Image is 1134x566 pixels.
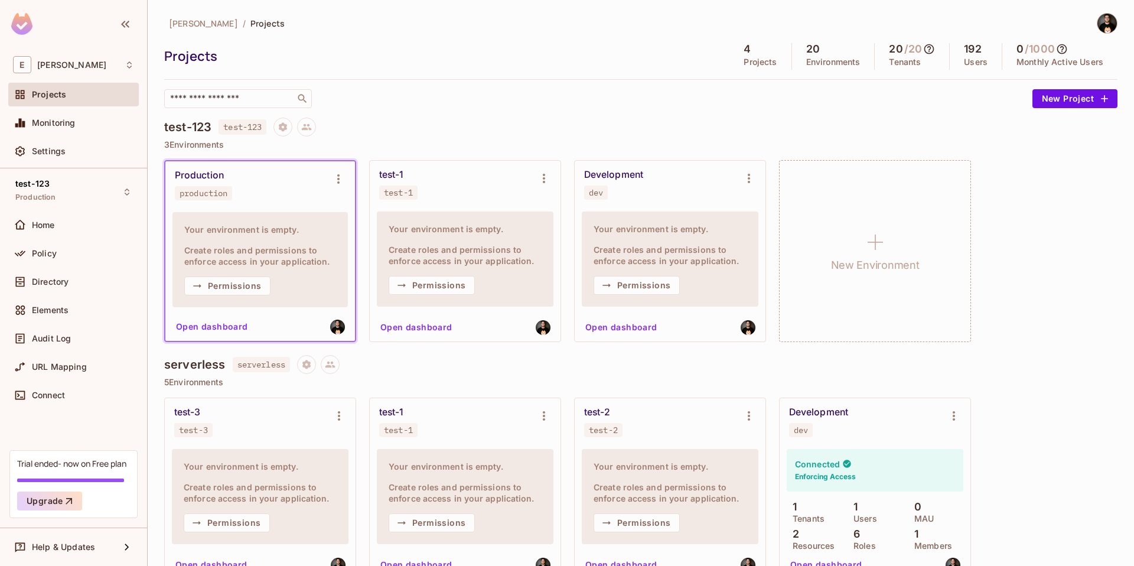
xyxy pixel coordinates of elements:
[594,244,747,266] h4: Create roles and permissions to enforce access in your application.
[17,492,82,510] button: Upgrade
[243,18,246,29] li: /
[904,43,922,55] h5: / 20
[184,245,336,267] h4: Create roles and permissions to enforce access in your application.
[273,123,292,135] span: Project settings
[581,318,662,337] button: Open dashboard
[250,18,285,29] span: Projects
[942,404,966,428] button: Environment settings
[589,425,618,435] div: test-2
[584,406,610,418] div: test-2
[594,461,747,472] h4: Your environment is empty.
[787,501,797,513] p: 1
[379,169,403,181] div: test-1
[737,167,761,190] button: Environment settings
[376,318,457,337] button: Open dashboard
[174,406,200,418] div: test-3
[384,188,413,197] div: test-1
[389,223,542,235] h4: Your environment is empty.
[1097,14,1117,33] img: Eli Moshkovich
[536,320,550,335] img: eli@permit.io
[389,461,542,472] h4: Your environment is empty.
[806,57,861,67] p: Environments
[831,256,920,274] h1: New Environment
[184,277,271,295] button: Permissions
[741,320,755,335] img: eli@permit.io
[175,170,224,181] div: Production
[1032,89,1117,108] button: New Project
[908,501,921,513] p: 0
[889,57,921,67] p: Tenants
[908,541,952,551] p: Members
[848,528,860,540] p: 6
[233,357,291,372] span: serverless
[32,362,87,372] span: URL Mapping
[32,391,65,400] span: Connect
[795,458,840,470] h4: Connected
[1016,57,1103,67] p: Monthly Active Users
[848,541,876,551] p: Roles
[180,188,227,198] div: production
[964,57,988,67] p: Users
[794,425,808,435] div: dev
[379,406,403,418] div: test-1
[15,179,50,188] span: test-123
[594,276,680,295] button: Permissions
[744,57,777,67] p: Projects
[32,118,76,128] span: Monitoring
[32,305,69,315] span: Elements
[32,147,66,156] span: Settings
[744,43,751,55] h5: 4
[848,501,858,513] p: 1
[594,482,747,504] h4: Create roles and permissions to enforce access in your application.
[32,542,95,552] span: Help & Updates
[32,277,69,287] span: Directory
[889,43,902,55] h5: 20
[184,461,337,472] h4: Your environment is empty.
[297,361,316,372] span: Project settings
[164,47,724,65] div: Projects
[1016,43,1024,55] h5: 0
[1025,43,1055,55] h5: / 1000
[389,482,542,504] h4: Create roles and permissions to enforce access in your application.
[787,528,799,540] p: 2
[184,513,270,532] button: Permissions
[384,425,413,435] div: test-1
[964,43,981,55] h5: 192
[594,223,747,235] h4: Your environment is empty.
[32,334,71,343] span: Audit Log
[164,357,226,372] h4: serverless
[594,513,680,532] button: Permissions
[737,404,761,428] button: Environment settings
[327,167,350,191] button: Environment settings
[164,140,1117,149] p: 3 Environments
[184,224,336,235] h4: Your environment is empty.
[327,404,351,428] button: Environment settings
[164,378,1117,387] p: 5 Environments
[584,169,643,181] div: Development
[589,188,603,197] div: dev
[532,167,556,190] button: Environment settings
[37,60,106,70] span: Workspace: Eli
[389,276,475,295] button: Permissions
[184,482,337,504] h4: Create roles and permissions to enforce access in your application.
[164,120,211,134] h4: test-123
[179,425,208,435] div: test-3
[806,43,820,55] h5: 20
[32,220,55,230] span: Home
[11,13,32,35] img: SReyMgAAAABJRU5ErkJggg==
[532,404,556,428] button: Environment settings
[787,514,825,523] p: Tenants
[13,56,31,73] span: E
[848,514,877,523] p: Users
[219,119,266,135] span: test-123
[15,193,56,202] span: Production
[17,458,126,469] div: Trial ended- now on Free plan
[908,528,918,540] p: 1
[32,90,66,99] span: Projects
[789,406,848,418] div: Development
[171,317,253,336] button: Open dashboard
[795,471,856,482] h6: Enforcing Access
[389,513,475,532] button: Permissions
[169,18,238,29] span: [PERSON_NAME]
[32,249,57,258] span: Policy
